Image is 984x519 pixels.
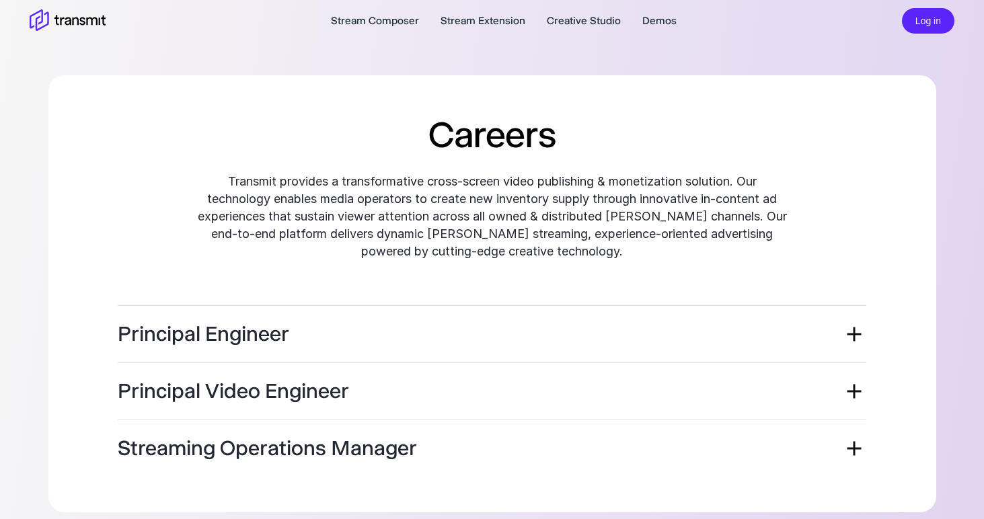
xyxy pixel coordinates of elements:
h3: Principal Engineer [118,322,289,346]
h3: Principal Video Engineer [118,379,349,403]
h3: Streaming Operations Manager [118,436,417,461]
button: Log in [902,8,954,34]
a: Creative Studio [547,13,621,29]
h2: Careers [428,111,555,158]
a: Stream Composer [331,13,419,29]
a: Demos [642,13,677,29]
a: Stream Extension [441,13,525,29]
a: Log in [902,13,954,26]
div: Transmit provides a transformative cross-screen video publishing & monetization solution. Our tec... [79,166,906,267]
